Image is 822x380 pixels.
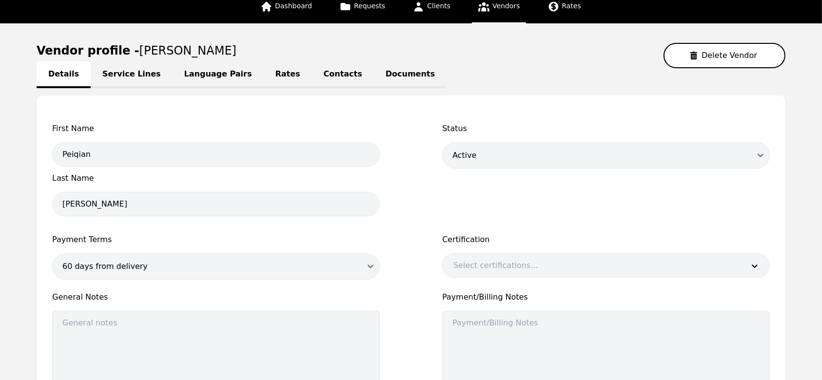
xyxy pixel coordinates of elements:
[374,61,447,88] a: Documents
[52,234,380,246] span: Payment Terms
[37,44,236,57] h1: Vendor profile -
[427,2,450,10] span: Clients
[442,291,770,303] span: Payment/Billing Notes
[52,192,380,216] input: Last Name
[52,142,380,167] input: First Name
[664,43,785,68] button: Delete Vendor
[275,2,312,10] span: Dashboard
[442,234,770,246] label: Certification
[264,61,312,88] a: Rates
[492,2,520,10] span: Vendors
[442,123,770,134] span: Status
[173,61,264,88] a: Language Pairs
[52,123,380,134] span: First Name
[312,61,374,88] a: Contacts
[562,2,581,10] span: Rates
[354,2,385,10] span: Requests
[52,291,380,303] span: General Notes
[52,172,380,184] span: Last Name
[91,61,173,88] a: Service Lines
[139,44,236,57] span: [PERSON_NAME]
